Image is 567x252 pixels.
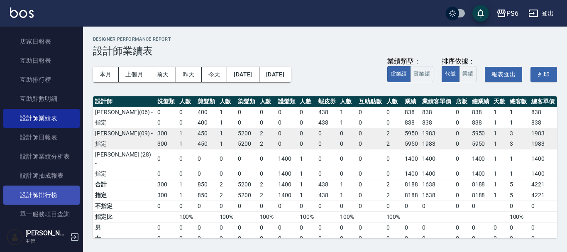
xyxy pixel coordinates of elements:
td: 0 [403,222,420,233]
td: 8188 [403,179,420,190]
td: 0 [420,201,454,211]
td: 0 [236,117,258,128]
td: 0 [338,139,356,149]
td: 指定 [93,139,155,149]
td: 0 [384,107,403,117]
th: 店販 [454,96,469,107]
td: 850 [196,179,218,190]
td: 300 [155,128,177,139]
button: 代號 [442,66,459,82]
td: 0 [276,222,298,233]
button: 業績 [459,66,477,82]
td: 0 [155,117,177,128]
td: 0 [338,128,356,139]
td: 0 [338,149,356,169]
td: 100% [338,211,356,222]
td: 1 [491,149,507,169]
a: 設計師抽成報表 [3,166,80,185]
td: 0 [454,169,469,179]
td: 0 [529,201,557,211]
td: 1 [508,169,530,179]
td: 838 [470,117,492,128]
td: 100% [384,211,403,222]
a: 設計師業績表 [3,109,80,128]
img: Person [7,229,23,245]
td: 0 [177,201,196,211]
td: 0 [196,222,218,233]
td: 1 [338,117,356,128]
td: 1 [491,128,507,139]
td: 0 [236,222,258,233]
td: 0 [491,233,507,244]
td: 5200 [236,190,258,201]
td: 0 [236,233,258,244]
td: 0 [338,201,356,211]
td: 3 [508,139,530,149]
th: 剪髮類 [196,96,218,107]
button: 前天 [150,67,176,82]
td: 1 [338,107,356,117]
td: 0 [529,233,557,244]
td: 8188 [403,190,420,201]
th: 人數 [298,96,316,107]
button: 登出 [525,6,557,21]
td: 0 [155,107,177,117]
button: PS6 [493,5,522,22]
td: 100% [218,211,236,222]
td: 0 [470,233,492,244]
td: 1 [298,149,316,169]
td: 2 [258,179,276,190]
td: 1400 [420,149,454,169]
button: [DATE] [259,67,291,82]
a: 設計師日報表 [3,128,80,147]
td: 2 [384,139,403,149]
td: 0 [384,233,403,244]
td: 0 [384,117,403,128]
td: 838 [403,107,420,117]
td: 1638 [420,190,454,201]
td: 0 [384,222,403,233]
td: 1 [491,107,507,117]
td: [PERSON_NAME] (28) - [93,149,155,169]
td: 1 [218,107,236,117]
td: 100% [298,211,316,222]
td: 0 [470,201,492,211]
td: 0 [218,233,236,244]
td: 100% [258,211,276,222]
td: 838 [529,117,557,128]
td: 0 [236,169,258,179]
th: 業績客單價 [420,96,454,107]
th: 人數 [384,96,403,107]
th: 人數 [218,96,236,107]
td: 1983 [529,139,557,149]
td: 1400 [420,169,454,179]
td: 0 [357,107,384,117]
td: 0 [155,233,177,244]
td: 0 [357,169,384,179]
td: 1 [177,139,196,149]
td: 1400 [276,149,298,169]
td: 1400 [403,169,420,179]
td: 5 [508,179,530,190]
td: 1 [338,190,356,201]
td: 5950 [403,128,420,139]
td: 0 [357,149,384,169]
td: 300 [155,190,177,201]
td: 0 [258,169,276,179]
td: 0 [177,107,196,117]
th: 蝦皮券 [316,96,338,107]
td: 1400 [529,149,557,169]
td: 5950 [403,139,420,149]
td: 5950 [470,139,492,149]
td: 4221 [529,190,557,201]
th: 人數 [177,96,196,107]
td: 合計 [93,179,155,190]
td: 0 [298,201,316,211]
div: PS6 [506,8,518,19]
td: 1 [508,149,530,169]
td: 0 [454,233,469,244]
td: 1 [491,117,507,128]
td: 0 [357,201,384,211]
p: 主管 [25,237,68,245]
button: 昨天 [176,67,202,82]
